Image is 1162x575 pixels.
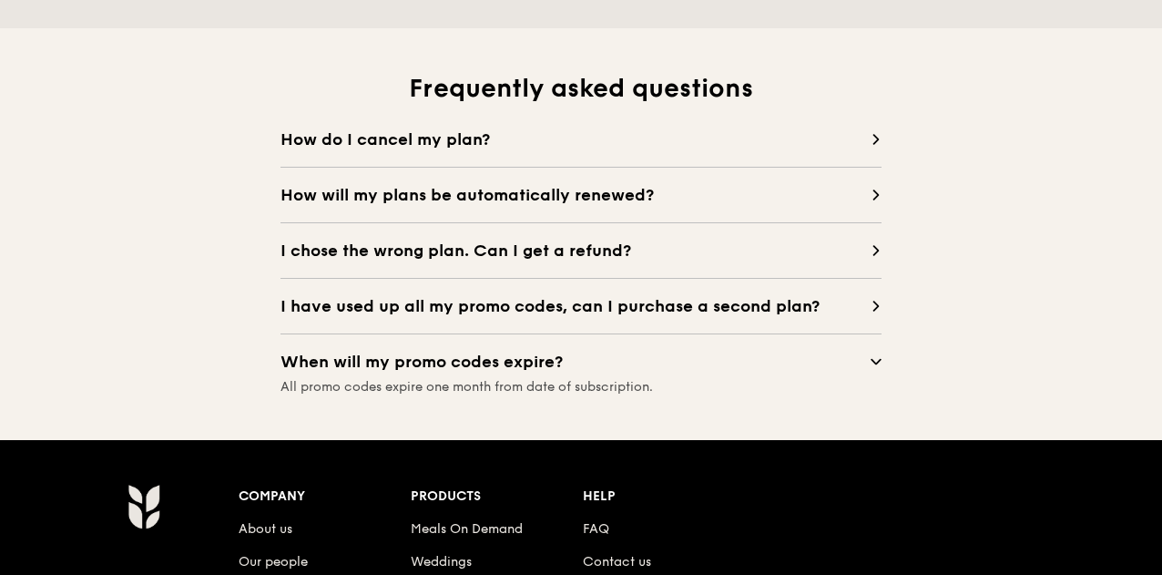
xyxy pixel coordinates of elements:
[583,521,609,537] a: FAQ
[280,293,871,319] span: I have used up all my promo codes, can I purchase a second plan?
[411,521,523,537] a: Meals On Demand
[583,554,651,570] a: Contact us
[239,521,292,537] a: About us
[127,484,159,529] img: Grain
[280,182,871,208] span: How will my plans be automatically renewed?
[280,349,871,375] span: When will my promo codes expire?
[280,127,871,152] span: How do I cancel my plan?
[409,73,753,104] span: Frequently asked questions
[411,554,472,570] a: Weddings
[239,484,411,509] div: Company
[583,484,755,509] div: Help
[280,378,882,396] div: All promo codes expire one month from date of subscription.
[280,238,871,263] span: I chose the wrong plan. Can I get a refund?
[239,554,308,570] a: Our people
[411,484,583,509] div: Products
